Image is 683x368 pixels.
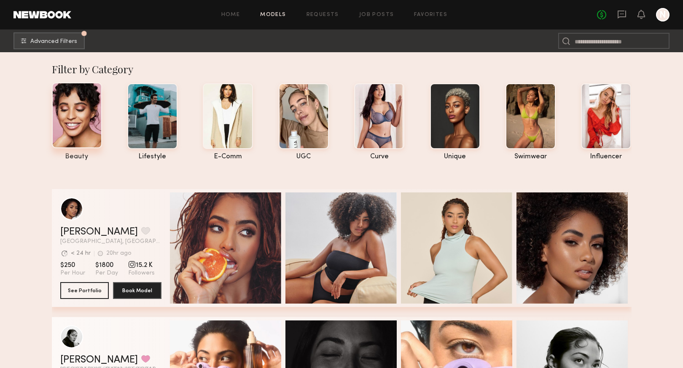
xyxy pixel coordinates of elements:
[359,12,394,18] a: Job Posts
[71,251,91,256] div: < 24 hr
[203,153,253,160] div: e-comm
[95,261,118,269] span: $1800
[52,62,632,76] div: Filter by Category
[127,153,177,160] div: lifestyle
[60,227,138,237] a: [PERSON_NAME]
[13,32,85,49] button: Advanced Filters
[279,153,329,160] div: UGC
[52,153,102,160] div: beauty
[60,239,161,245] span: [GEOGRAPHIC_DATA], [GEOGRAPHIC_DATA]
[221,12,240,18] a: Home
[581,153,631,160] div: influencer
[60,269,85,277] span: Per Hour
[30,39,77,45] span: Advanced Filters
[414,12,447,18] a: Favorites
[60,261,85,269] span: $250
[95,269,118,277] span: Per Day
[128,261,155,269] span: 15.2 K
[506,153,556,160] div: swimwear
[113,282,161,299] button: Book Model
[106,251,132,256] div: 20hr ago
[60,355,138,365] a: [PERSON_NAME]
[354,153,404,160] div: curve
[656,8,670,21] a: N
[430,153,480,160] div: unique
[260,12,286,18] a: Models
[128,269,155,277] span: Followers
[307,12,339,18] a: Requests
[60,282,109,299] button: See Portfolio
